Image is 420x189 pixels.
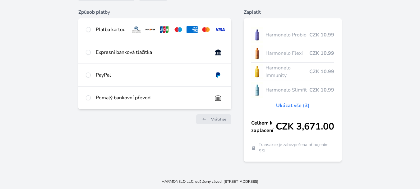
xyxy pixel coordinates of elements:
[214,26,226,33] img: visa.svg
[173,26,184,33] img: maestro.svg
[309,31,334,39] span: CZK 10.99
[96,26,126,33] div: Platba kartou
[200,26,212,33] img: mc.svg
[212,94,224,102] img: bankTransfer_IBAN.svg
[251,45,263,61] img: CLEAN_FLEXI_se_stinem_x-hi_(1)-lo.jpg
[251,64,263,79] img: IMMUNITY_se_stinem_x-lo.jpg
[251,27,263,43] img: CLEAN_PROBIO_se_stinem_x-lo.jpg
[259,142,335,154] span: Transakce je zabezpečena připojením SSL
[251,119,276,134] span: Celkem k zaplacení
[276,121,334,132] span: CZK 3,671.00
[265,50,309,57] span: Harmonelo Flexi
[265,64,309,79] span: Harmonelo Immunity
[276,102,310,109] a: Ukázat vše (3)
[96,71,207,79] div: PayPal
[265,86,309,94] span: Harmonelo Slimfit
[212,49,224,56] img: onlineBanking_CZ.svg
[265,31,309,39] span: Harmonelo Probio
[187,26,198,33] img: amex.svg
[96,94,207,102] div: Pomalý bankovní převod
[96,49,207,56] div: Expresní banková tlačítka
[145,26,156,33] img: discover.svg
[211,117,226,122] span: Vrátit se
[309,50,334,57] span: CZK 10.99
[251,82,263,98] img: SLIMFIT_se_stinem_x-lo.jpg
[196,114,231,124] a: Vrátit se
[309,86,334,94] span: CZK 10.99
[212,71,224,79] img: paypal.svg
[78,8,231,16] h6: Způsob platby
[159,26,170,33] img: jcb.svg
[244,8,342,16] h6: Zaplatit
[131,26,142,33] img: diners.svg
[309,68,334,75] span: CZK 10.99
